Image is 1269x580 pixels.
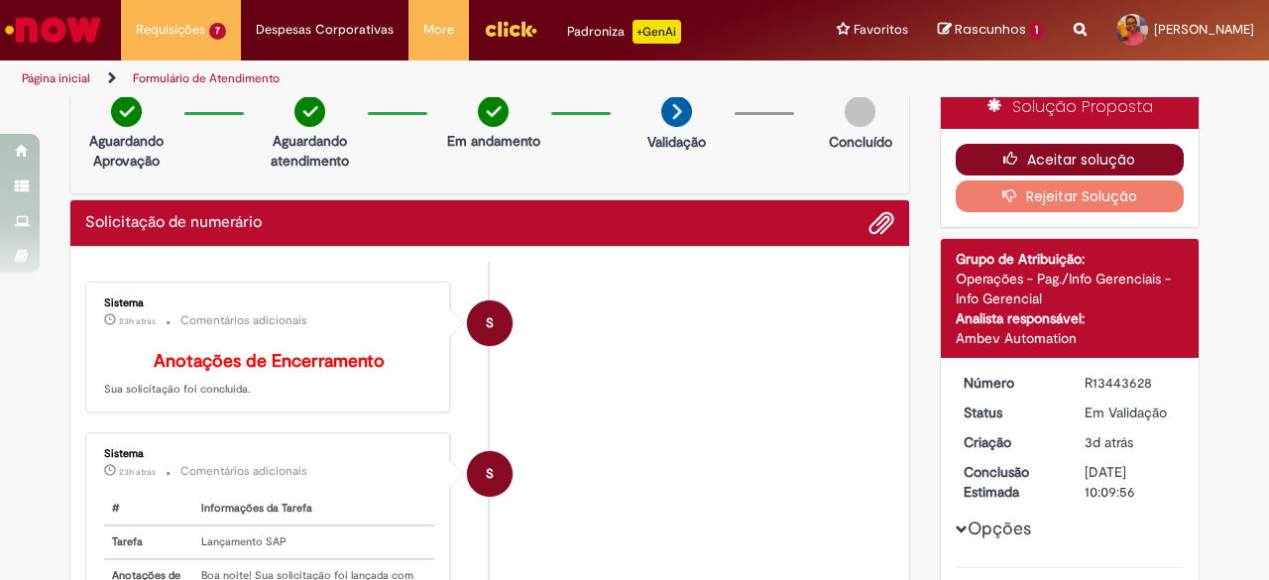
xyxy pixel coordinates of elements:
span: Rascunhos [955,20,1026,39]
div: Padroniza [567,20,681,44]
div: Operações - Pag./Info Gerenciais - Info Gerencial [956,269,1185,308]
div: 25/08/2025 11:07:28 [1085,432,1177,452]
img: arrow-next.png [661,96,692,127]
span: Favoritos [854,20,908,40]
span: Despesas Corporativas [256,20,394,40]
dt: Status [949,403,1071,422]
p: Aguardando Aprovação [78,131,174,171]
div: Em Validação [1085,403,1177,422]
th: # [104,493,193,525]
div: System [467,300,513,346]
small: Comentários adicionais [180,463,307,480]
dt: Criação [949,432,1071,452]
img: check-circle-green.png [111,96,142,127]
span: More [423,20,454,40]
a: Página inicial [22,70,90,86]
p: +GenAi [633,20,681,44]
span: 3d atrás [1085,433,1133,451]
b: Anotações de Encerramento [154,350,385,373]
button: Aceitar solução [956,144,1185,175]
p: Validação [647,132,706,152]
button: Adicionar anexos [868,210,894,236]
p: Aguardando atendimento [262,131,358,171]
td: Lançamento SAP [193,525,434,559]
div: Grupo de Atribuição: [956,249,1185,269]
time: 25/08/2025 11:07:28 [1085,433,1133,451]
img: click_logo_yellow_360x200.png [484,14,537,44]
span: Requisições [136,20,205,40]
p: Sua solicitação foi concluída. [104,352,434,398]
img: ServiceNow [2,10,104,50]
div: Sistema [104,297,434,309]
a: Rascunhos [938,21,1044,40]
img: check-circle-green.png [478,96,509,127]
time: 26/08/2025 18:06:01 [119,315,156,327]
th: Informações da Tarefa [193,493,434,525]
div: System [467,451,513,497]
span: S [486,450,494,498]
div: Sistema [104,448,434,460]
button: Rejeitar Solução [956,180,1185,212]
div: Solução Proposta [941,86,1200,129]
div: Analista responsável: [956,308,1185,328]
ul: Trilhas de página [15,60,831,97]
span: 23h atrás [119,315,156,327]
span: 7 [209,23,226,40]
th: Tarefa [104,525,193,559]
dt: Número [949,373,1071,393]
p: Em andamento [447,131,540,151]
div: Ambev Automation [956,328,1185,348]
img: check-circle-green.png [294,96,325,127]
a: Formulário de Atendimento [133,70,280,86]
div: R13443628 [1085,373,1177,393]
span: [PERSON_NAME] [1154,21,1254,38]
span: 23h atrás [119,466,156,478]
small: Comentários adicionais [180,312,307,329]
p: Concluído [829,132,892,152]
dt: Conclusão Estimada [949,462,1071,502]
div: [DATE] 10:09:56 [1085,462,1177,502]
img: img-circle-grey.png [845,96,875,127]
h2: Solicitação de numerário Histórico de tíquete [85,214,262,232]
span: 1 [1029,22,1044,40]
span: S [486,299,494,347]
time: 26/08/2025 18:05:59 [119,466,156,478]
